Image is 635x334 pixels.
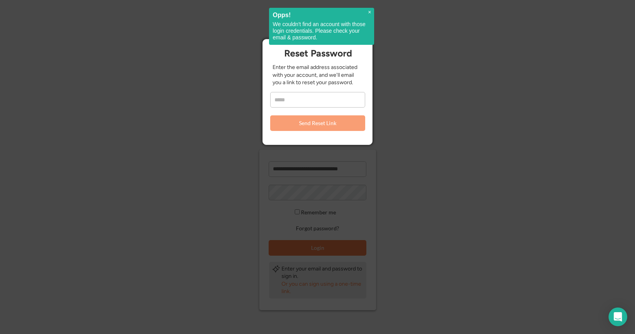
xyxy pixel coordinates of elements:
div: Enter the email address associated with your account, and we'll email you a link to reset your pa... [273,64,363,87]
div: Reset Password [279,48,357,59]
button: Send Reset Link [270,115,365,131]
p: We couldn't find an account with those login credentials. Please check your email & password. [273,21,370,41]
h2: Opps! [273,12,370,18]
div: Open Intercom Messenger [609,307,627,326]
span: × [368,9,371,16]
